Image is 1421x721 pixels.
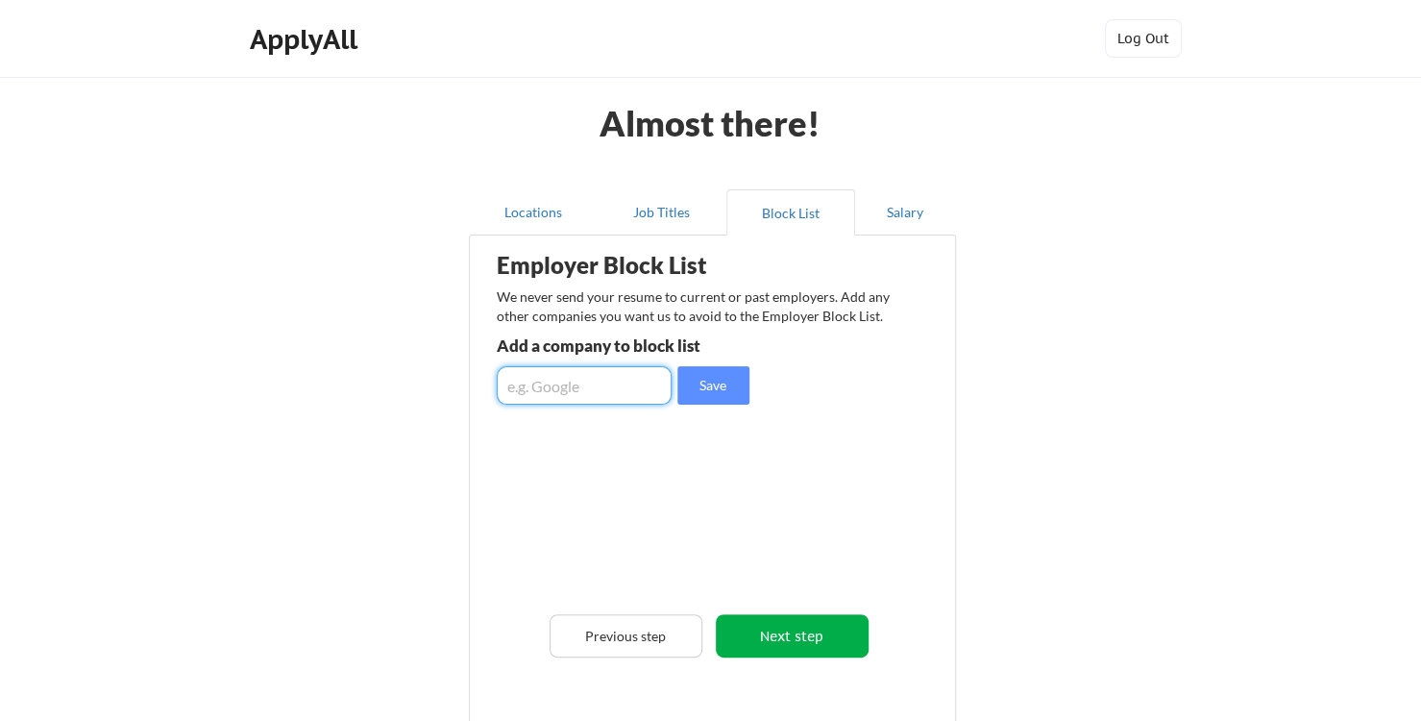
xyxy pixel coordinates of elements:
[497,366,672,405] input: e.g. Google
[1105,19,1182,58] button: Log Out
[497,337,779,354] div: Add a company to block list
[497,254,799,277] div: Employer Block List
[497,287,902,325] div: We never send your resume to current or past employers. Add any other companies you want us to av...
[677,366,749,405] button: Save
[598,189,726,236] button: Job Titles
[576,106,844,140] div: Almost there!
[250,23,363,56] div: ApplyAll
[550,614,702,658] button: Previous step
[855,189,956,236] button: Salary
[726,189,855,236] button: Block List
[469,189,598,236] button: Locations
[716,614,869,658] button: Next step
